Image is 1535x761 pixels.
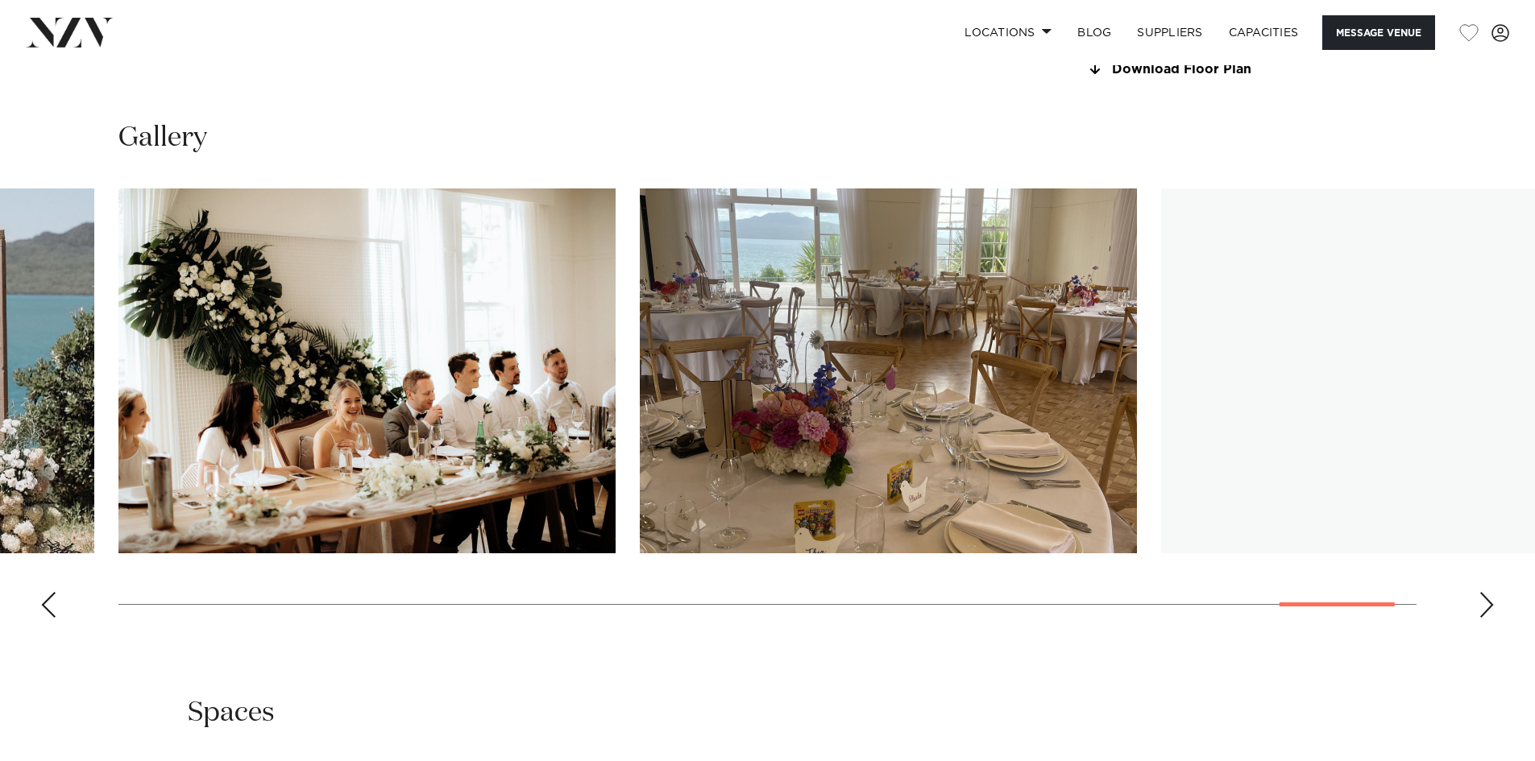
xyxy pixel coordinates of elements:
h2: Gallery [118,120,207,156]
a: Locations [952,15,1064,50]
swiper-slide: 27 / 28 [640,188,1137,553]
button: Message Venue [1322,15,1435,50]
img: nzv-logo.png [26,18,114,47]
swiper-slide: 26 / 28 [118,188,616,553]
a: Capacities [1216,15,1312,50]
a: SUPPLIERS [1124,15,1215,50]
a: BLOG [1064,15,1124,50]
h2: Spaces [188,695,275,731]
a: Download Floor Plan [1085,62,1348,77]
